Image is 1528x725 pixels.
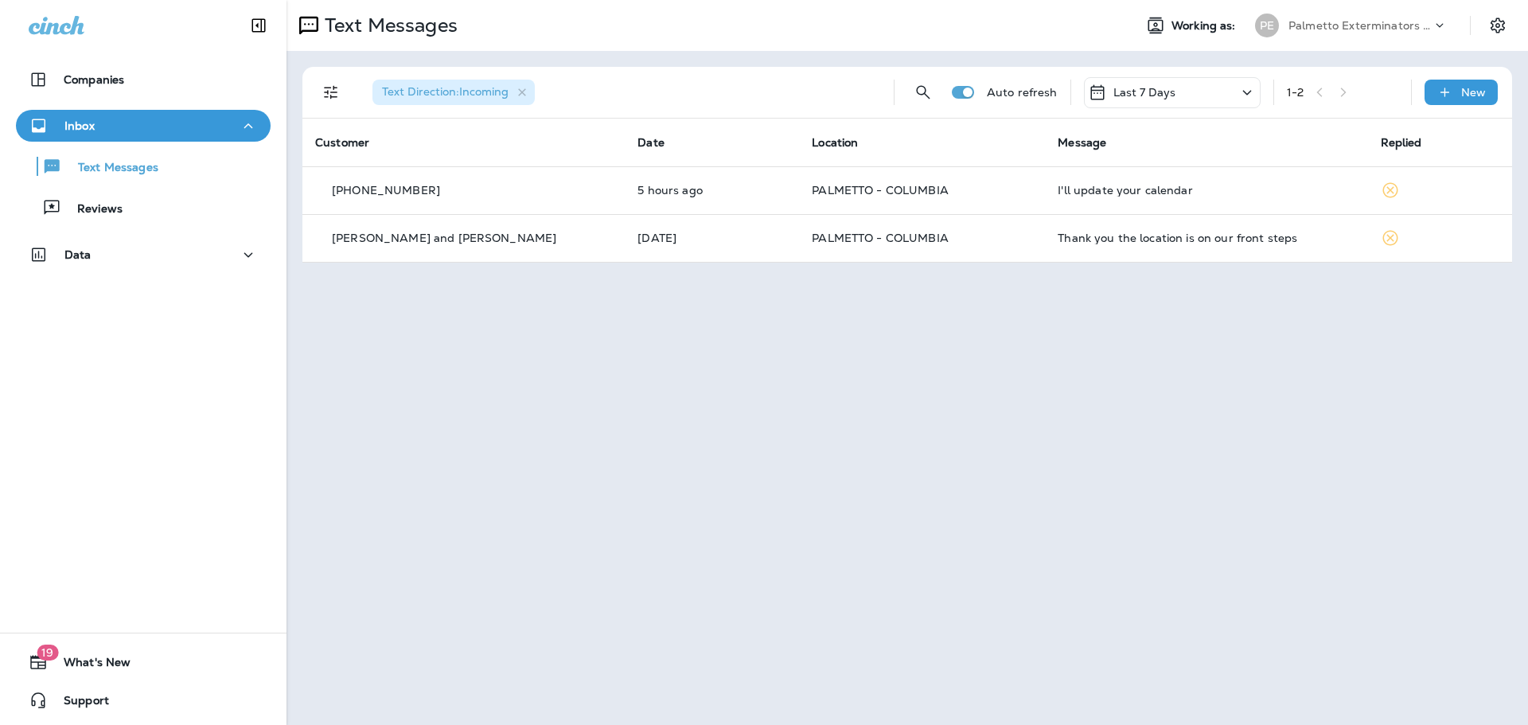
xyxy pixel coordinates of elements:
[16,64,271,95] button: Companies
[37,645,58,661] span: 19
[16,646,271,678] button: 19What's New
[318,14,458,37] p: Text Messages
[637,232,786,244] p: Aug 20, 2025 07:46 AM
[48,656,131,675] span: What's New
[372,80,535,105] div: Text Direction:Incoming
[1058,184,1355,197] div: I'll update your calendar
[315,76,347,108] button: Filters
[1461,86,1486,99] p: New
[1381,135,1422,150] span: Replied
[236,10,281,41] button: Collapse Sidebar
[987,86,1058,99] p: Auto refresh
[1058,232,1355,244] div: Thank you the location is on our front steps
[64,73,124,86] p: Companies
[1058,135,1106,150] span: Message
[16,239,271,271] button: Data
[812,135,858,150] span: Location
[62,161,158,176] p: Text Messages
[637,135,665,150] span: Date
[315,135,369,150] span: Customer
[1255,14,1279,37] div: PE
[812,231,949,245] span: PALMETTO - COLUMBIA
[332,184,440,197] p: [PHONE_NUMBER]
[1113,86,1176,99] p: Last 7 Days
[1287,86,1304,99] div: 1 - 2
[907,76,939,108] button: Search Messages
[382,84,509,99] span: Text Direction : Incoming
[1483,11,1512,40] button: Settings
[637,184,786,197] p: Aug 22, 2025 11:04 AM
[16,191,271,224] button: Reviews
[16,150,271,183] button: Text Messages
[64,248,92,261] p: Data
[812,183,949,197] span: PALMETTO - COLUMBIA
[61,202,123,217] p: Reviews
[48,694,109,713] span: Support
[1171,19,1239,33] span: Working as:
[1288,19,1432,32] p: Palmetto Exterminators LLC
[64,119,95,132] p: Inbox
[16,110,271,142] button: Inbox
[332,232,556,244] p: [PERSON_NAME] and [PERSON_NAME]
[16,684,271,716] button: Support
